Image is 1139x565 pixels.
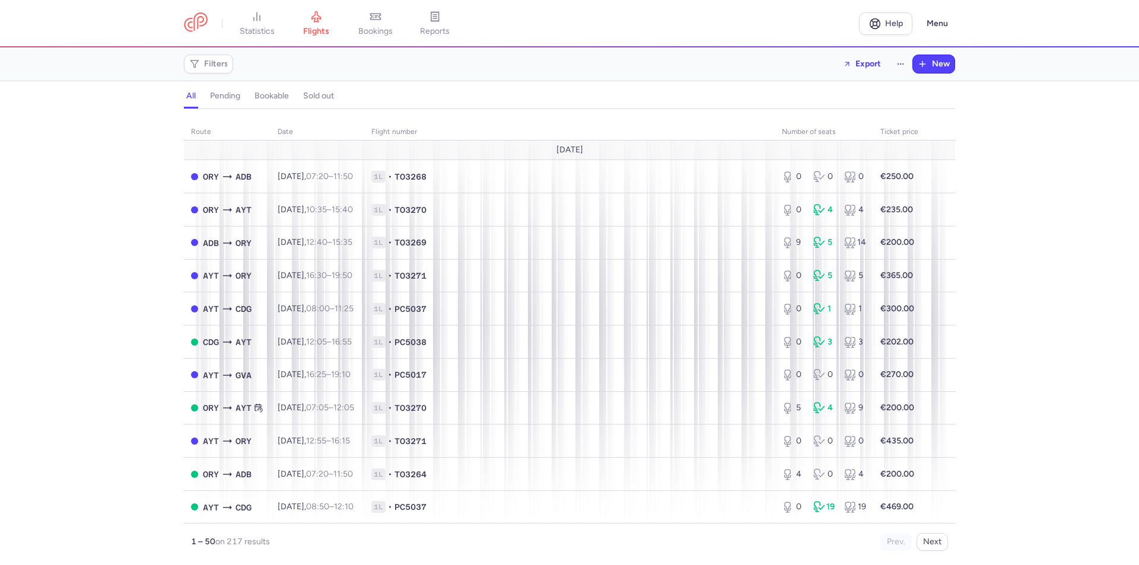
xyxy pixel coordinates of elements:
time: 12:55 [306,436,326,446]
span: 1L [371,303,386,315]
a: statistics [227,11,287,37]
span: [DATE], [278,304,354,314]
span: [DATE], [278,237,352,247]
a: Help [859,12,912,35]
time: 07:20 [306,171,329,181]
span: • [388,501,392,513]
span: CDG [203,336,219,349]
th: number of seats [775,123,873,141]
span: 1L [371,501,386,513]
a: CitizenPlane red outlined logo [184,12,208,34]
span: AYT [236,336,252,349]
span: [DATE], [278,270,352,280]
span: – [306,237,352,247]
span: New [932,59,950,69]
span: – [306,436,350,446]
strong: €202.00 [880,337,914,347]
th: route [184,123,271,141]
span: • [388,336,392,348]
time: 19:50 [332,270,352,280]
span: 1L [371,237,386,248]
div: 0 [782,303,804,315]
span: ADB [203,237,219,250]
div: 4 [844,204,866,216]
div: 3 [813,336,835,348]
div: 0 [813,435,835,447]
time: 08:00 [306,304,330,314]
span: GVA [236,369,252,382]
button: Export [835,55,889,74]
span: PC5037 [394,501,427,513]
span: – [306,270,352,280]
time: 16:55 [332,337,352,347]
span: • [388,303,392,315]
div: 1 [844,303,866,315]
strong: 1 – 50 [191,537,215,547]
strong: €200.00 [880,469,914,479]
div: 0 [844,435,866,447]
span: CDG [236,302,252,315]
span: – [306,369,351,379]
span: statistics [240,26,275,37]
span: [DATE], [278,403,354,413]
strong: €469.00 [880,502,914,512]
strong: €250.00 [880,171,914,181]
span: reports [420,26,450,37]
time: 11:50 [333,171,353,181]
span: – [306,502,354,512]
strong: €200.00 [880,237,914,247]
button: Prev. [880,533,912,551]
time: 12:05 [333,403,354,413]
div: 0 [782,501,804,513]
div: 0 [782,435,804,447]
span: 1L [371,468,386,480]
span: • [388,369,392,381]
th: Flight number [364,123,775,141]
time: 08:50 [306,502,329,512]
span: • [388,204,392,216]
time: 07:05 [306,403,329,413]
strong: €300.00 [880,304,914,314]
time: 10:35 [306,205,327,215]
div: 4 [813,204,835,216]
span: • [388,468,392,480]
th: Ticket price [873,123,925,141]
button: Next [917,533,948,551]
span: 1L [371,270,386,282]
div: 0 [782,204,804,216]
span: ORY [236,435,252,448]
time: 15:35 [332,237,352,247]
time: 11:25 [335,304,354,314]
time: 15:40 [332,205,353,215]
div: 0 [782,270,804,282]
span: TO3271 [394,435,427,447]
span: [DATE], [278,337,352,347]
div: 0 [782,171,804,183]
h4: bookable [254,91,289,101]
button: Menu [920,12,955,35]
span: • [388,435,392,447]
div: 4 [844,468,866,480]
span: ORY [203,401,219,414]
span: ORY [236,237,252,250]
div: 9 [782,237,804,248]
a: reports [405,11,464,37]
span: TO3271 [394,270,427,282]
time: 12:10 [334,502,354,512]
div: 19 [813,501,835,513]
span: [DATE], [278,502,354,512]
span: CDG [236,501,252,514]
div: 4 [782,468,804,480]
div: 0 [813,369,835,381]
h4: sold out [303,91,334,101]
span: [DATE], [278,205,353,215]
time: 12:05 [306,337,327,347]
span: AYT [203,269,219,282]
span: bookings [358,26,393,37]
span: TO3270 [394,402,427,414]
span: ORY [203,468,219,481]
span: 1L [371,435,386,447]
span: 1L [371,204,386,216]
span: 1L [371,336,386,348]
span: [DATE], [278,469,353,479]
